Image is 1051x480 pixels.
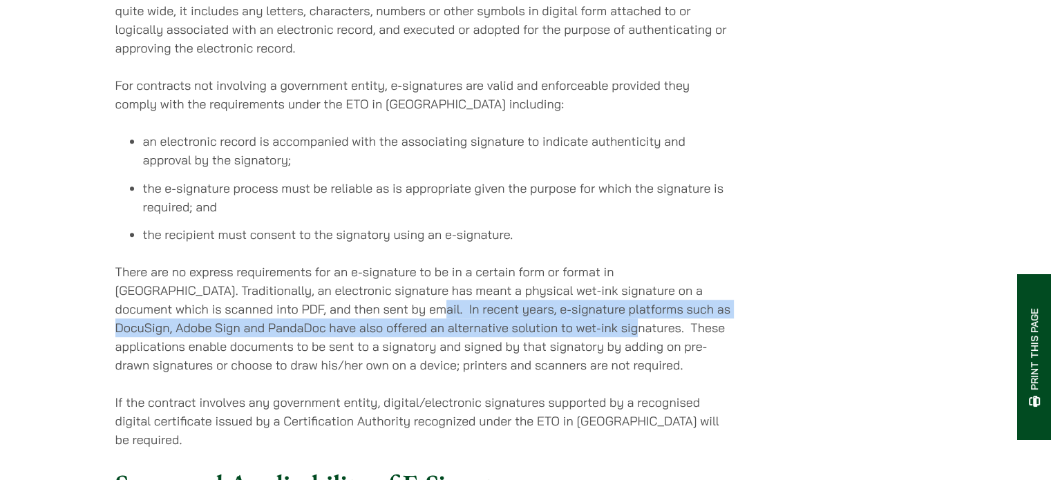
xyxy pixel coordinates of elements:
[115,76,731,113] p: For contracts not involving a government entity, e-signatures are valid and enforceable provided ...
[143,179,731,216] li: the e-signature process must be reliable as is appropriate given the purpose for which the signat...
[115,393,731,449] p: If the contract involves any government entity, digital/electronic signatures supported by a reco...
[143,225,731,244] li: the recipient must consent to the signatory using an e-signature.
[143,132,731,169] li: an electronic record is accompanied with the associating signature to indicate authenticity and a...
[115,262,731,374] p: There are no express requirements for an e-signature to be in a certain form or format in [GEOGRA...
